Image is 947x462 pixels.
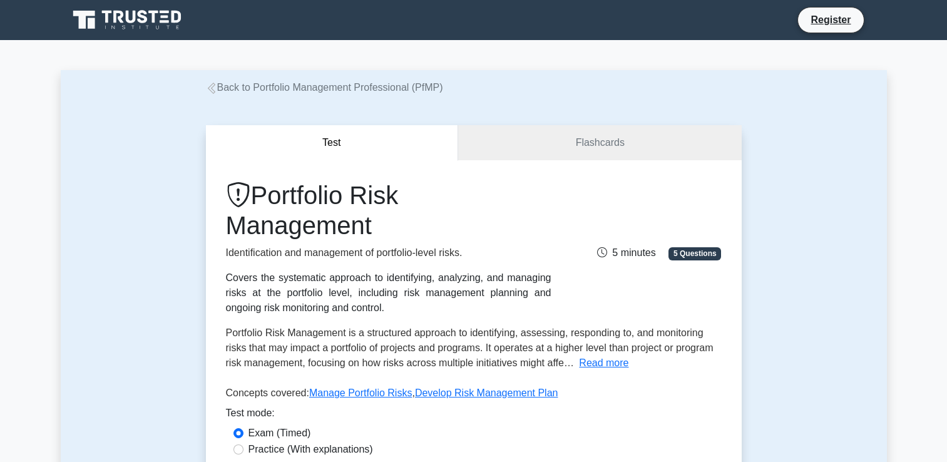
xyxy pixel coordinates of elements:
p: Concepts covered: , [226,386,722,406]
label: Practice (With explanations) [248,442,373,457]
p: Identification and management of portfolio-level risks. [226,245,551,260]
a: Back to Portfolio Management Professional (PfMP) [206,82,443,93]
a: Manage Portfolio Risks [309,388,412,398]
button: Test [206,125,459,161]
button: Read more [579,356,628,371]
span: Portfolio Risk Management is a structured approach to identifying, assessing, responding to, and ... [226,327,714,368]
span: 5 minutes [597,247,655,258]
label: Exam (Timed) [248,426,311,441]
div: Covers the systematic approach to identifying, analyzing, and managing risks at the portfolio lev... [226,270,551,316]
a: Develop Risk Management Plan [415,388,558,398]
h1: Portfolio Risk Management [226,180,551,240]
div: Test mode: [226,406,722,426]
span: 5 Questions [668,247,721,260]
a: Register [803,12,858,28]
a: Flashcards [458,125,741,161]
